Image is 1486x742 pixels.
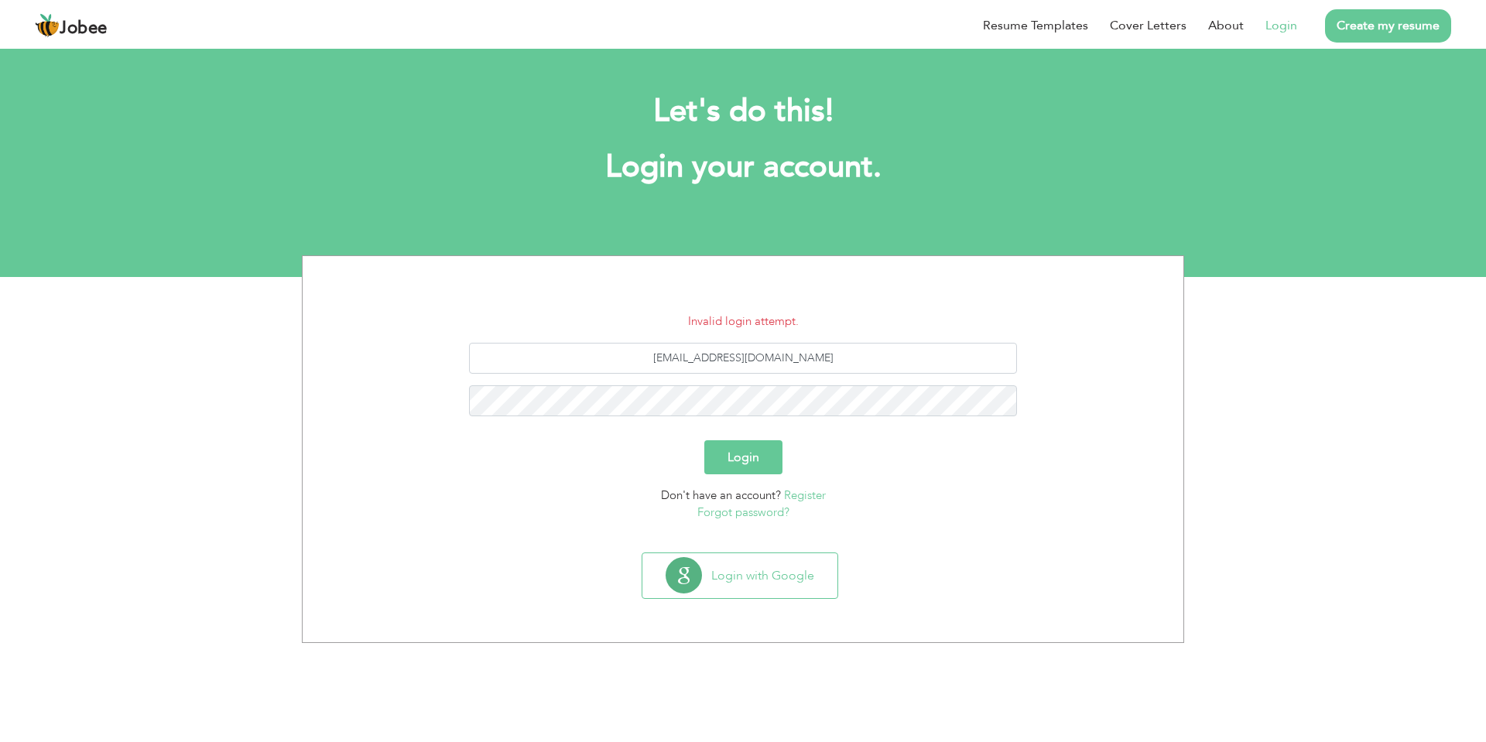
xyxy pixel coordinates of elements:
button: Login with Google [642,553,837,598]
h2: Let's do this! [325,91,1161,132]
button: Login [704,440,782,474]
a: About [1208,16,1244,35]
a: Register [784,487,826,503]
a: Resume Templates [983,16,1088,35]
input: Email [469,343,1018,374]
a: Create my resume [1325,9,1451,43]
a: Login [1265,16,1297,35]
a: Forgot password? [697,504,789,520]
a: Cover Letters [1110,16,1186,35]
img: jobee.io [35,13,60,38]
a: Jobee [35,13,108,38]
h1: Login your account. [325,147,1161,187]
span: Don't have an account? [661,487,781,503]
li: Invalid login attempt. [314,313,1172,330]
span: Jobee [60,20,108,37]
